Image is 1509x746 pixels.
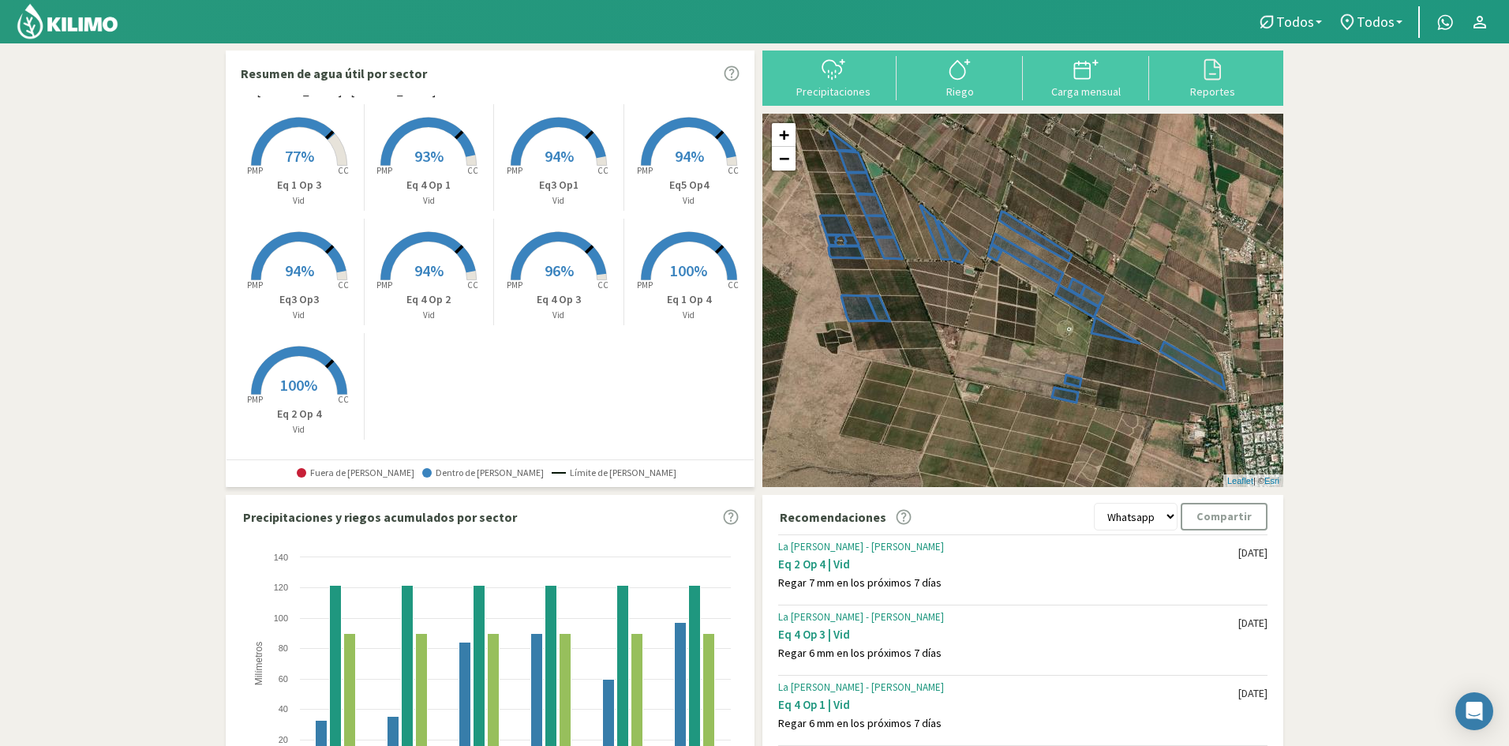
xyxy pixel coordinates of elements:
button: Riego [897,56,1023,98]
div: La [PERSON_NAME] - [PERSON_NAME] [778,541,1238,553]
div: Eq 2 Op 4 | Vid [778,557,1238,572]
p: Eq3 Op1 [494,177,623,193]
text: 120 [274,583,288,592]
span: Dentro de [PERSON_NAME] [422,467,544,478]
div: La [PERSON_NAME] - [PERSON_NAME] [778,611,1238,624]
text: 80 [279,643,288,653]
tspan: CC [468,279,479,291]
tspan: CC [728,165,739,176]
p: Eq 2 Op 4 [234,406,364,422]
a: Leaflet [1227,476,1253,485]
div: [DATE] [1238,546,1267,560]
a: Zoom out [772,147,796,171]
text: 140 [274,553,288,562]
tspan: CC [338,165,349,176]
div: Regar 7 mm en los próximos 7 días [778,576,1238,590]
span: 94% [414,261,444,280]
p: Eq3 Op3 [234,291,364,308]
p: Vid [624,309,754,322]
div: [DATE] [1238,687,1267,700]
span: 94% [545,146,574,166]
span: 96% [545,261,574,280]
tspan: PMP [247,394,263,405]
a: Esri [1264,476,1279,485]
tspan: PMP [507,165,522,176]
span: 93% [414,146,444,166]
p: Eq5 Op4 [624,177,754,193]
span: 94% [675,146,704,166]
tspan: CC [338,279,349,291]
tspan: CC [468,165,479,176]
text: 60 [279,674,288,684]
p: Vid [234,309,364,322]
p: Vid [624,194,754,208]
div: Precipitaciones [775,86,892,97]
tspan: PMP [247,279,263,291]
span: Todos [1357,13,1395,30]
div: Reportes [1154,86,1271,97]
p: Eq 1 Op 4 [624,291,754,308]
div: | © [1223,474,1283,488]
div: Eq 4 Op 1 | Vid [778,697,1238,712]
div: Eq 4 Op 3 | Vid [778,627,1238,642]
p: Eq 4 Op 3 [494,291,623,308]
p: Recomendaciones [780,508,886,527]
div: Carga mensual [1028,86,1144,97]
tspan: PMP [376,279,392,291]
div: Open Intercom Messenger [1455,692,1493,730]
button: Carga mensual [1023,56,1149,98]
p: Precipitaciones y riegos acumulados por sector [243,508,517,527]
text: Milímetros [253,642,264,685]
tspan: CC [338,394,349,405]
tspan: PMP [637,279,653,291]
text: 20 [279,735,288,744]
tspan: CC [597,165,608,176]
button: Reportes [1149,56,1275,98]
tspan: PMP [247,165,263,176]
a: Zoom in [772,123,796,147]
div: [DATE] [1238,617,1267,630]
div: Regar 6 mm en los próximos 7 días [778,647,1238,660]
p: Eq 4 Op 1 [365,177,494,193]
span: Límite de [PERSON_NAME] [552,467,676,478]
button: Precipitaciones [770,56,897,98]
div: La [PERSON_NAME] - [PERSON_NAME] [778,681,1238,694]
p: Eq 4 Op 2 [365,291,494,308]
span: Todos [1276,13,1314,30]
span: 94% [285,261,314,280]
span: 100% [280,375,317,395]
tspan: PMP [637,165,653,176]
tspan: PMP [376,165,392,176]
p: Eq 1 Op 3 [234,177,364,193]
div: Riego [901,86,1018,97]
span: 77% [285,146,314,166]
p: Resumen de agua útil por sector [241,64,427,83]
div: Regar 6 mm en los próximos 7 días [778,717,1238,730]
tspan: CC [597,279,608,291]
tspan: CC [728,279,739,291]
img: Kilimo [16,2,119,40]
text: 40 [279,704,288,714]
p: Vid [234,194,364,208]
p: Vid [365,194,494,208]
p: Vid [234,423,364,437]
p: Vid [365,309,494,322]
span: Fuera de [PERSON_NAME] [297,467,414,478]
tspan: PMP [507,279,522,291]
text: 100 [274,613,288,623]
span: 100% [670,261,707,280]
p: Vid [494,194,623,208]
p: Vid [494,309,623,322]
